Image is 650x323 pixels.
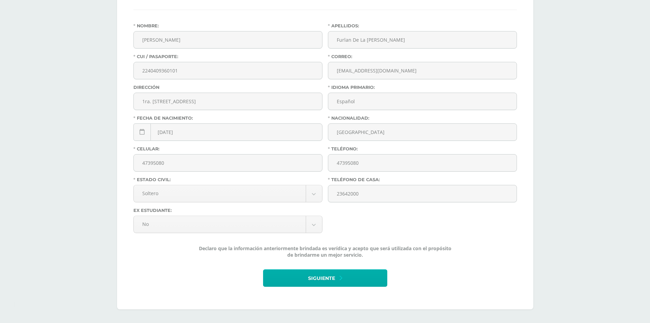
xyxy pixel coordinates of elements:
button: Siguiente [263,269,387,287]
label: Celular: [133,146,322,151]
input: CUI / Pasaporte [134,62,322,79]
label: Nombre: [133,23,322,28]
a: Soltero [134,185,322,202]
label: Teléfono: [328,146,517,151]
label: CUI / Pasaporte: [133,54,322,59]
input: Correo [328,62,517,79]
span: Siguiente [308,270,335,287]
label: Dirección [133,85,322,90]
label: Teléfono de Casa: [328,177,517,182]
input: Idioma Primario [328,93,517,110]
input: Apellidos [328,31,517,48]
input: Ej. 6 Avenida B-34 [134,93,322,110]
label: Correo: [328,54,517,59]
input: Teléfono [328,154,517,171]
span: Declaro que la información anteriormente brindada es verídica y acepto que será utilizada con el ... [198,245,452,258]
label: Fecha de nacimiento: [133,116,322,121]
input: Fecha de nacimiento [134,124,322,140]
input: Nombre [134,31,322,48]
label: Apellidos: [328,23,517,28]
input: Celular [134,154,322,171]
label: Estado civil: [133,177,322,182]
span: No [142,216,297,232]
label: Idioma Primario: [328,85,517,90]
label: Ex estudiante: [133,208,322,213]
label: Nacionalidad: [328,116,517,121]
input: Nacionalidad [328,124,517,140]
input: Teléfono de Casa [328,185,517,202]
span: Soltero [142,185,297,201]
a: No [134,216,322,233]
